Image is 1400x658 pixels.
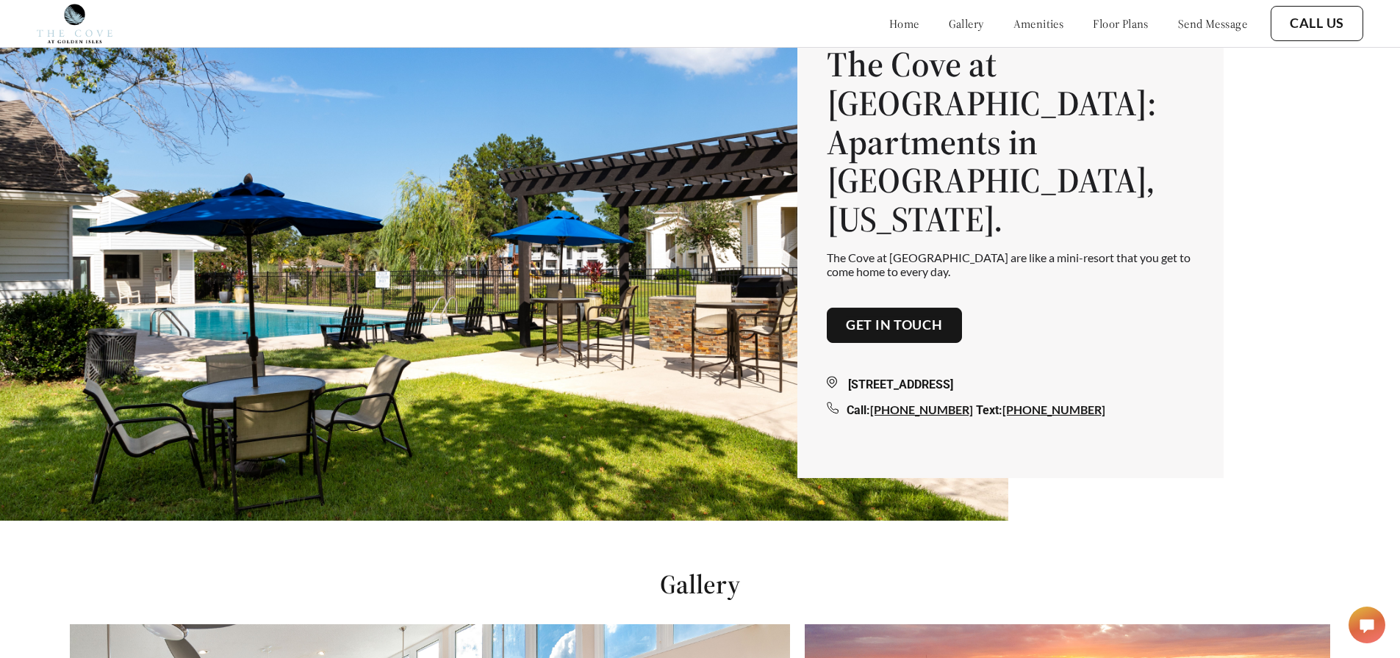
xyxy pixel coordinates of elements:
[1093,16,1149,31] a: floor plans
[1013,16,1064,31] a: amenities
[827,45,1194,239] h1: The Cove at [GEOGRAPHIC_DATA]: Apartments in [GEOGRAPHIC_DATA], [US_STATE].
[827,250,1194,278] p: The Cove at [GEOGRAPHIC_DATA] are like a mini-resort that you get to come home to every day.
[827,308,962,343] button: Get in touch
[949,16,984,31] a: gallery
[1002,402,1105,416] a: [PHONE_NUMBER]
[846,317,943,333] a: Get in touch
[1290,15,1344,32] a: Call Us
[847,403,870,417] span: Call:
[37,4,112,43] img: Company logo
[889,16,919,31] a: home
[870,402,973,416] a: [PHONE_NUMBER]
[1178,16,1247,31] a: send message
[976,403,1002,417] span: Text:
[827,376,1194,394] div: [STREET_ADDRESS]
[1271,6,1363,41] button: Call Us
